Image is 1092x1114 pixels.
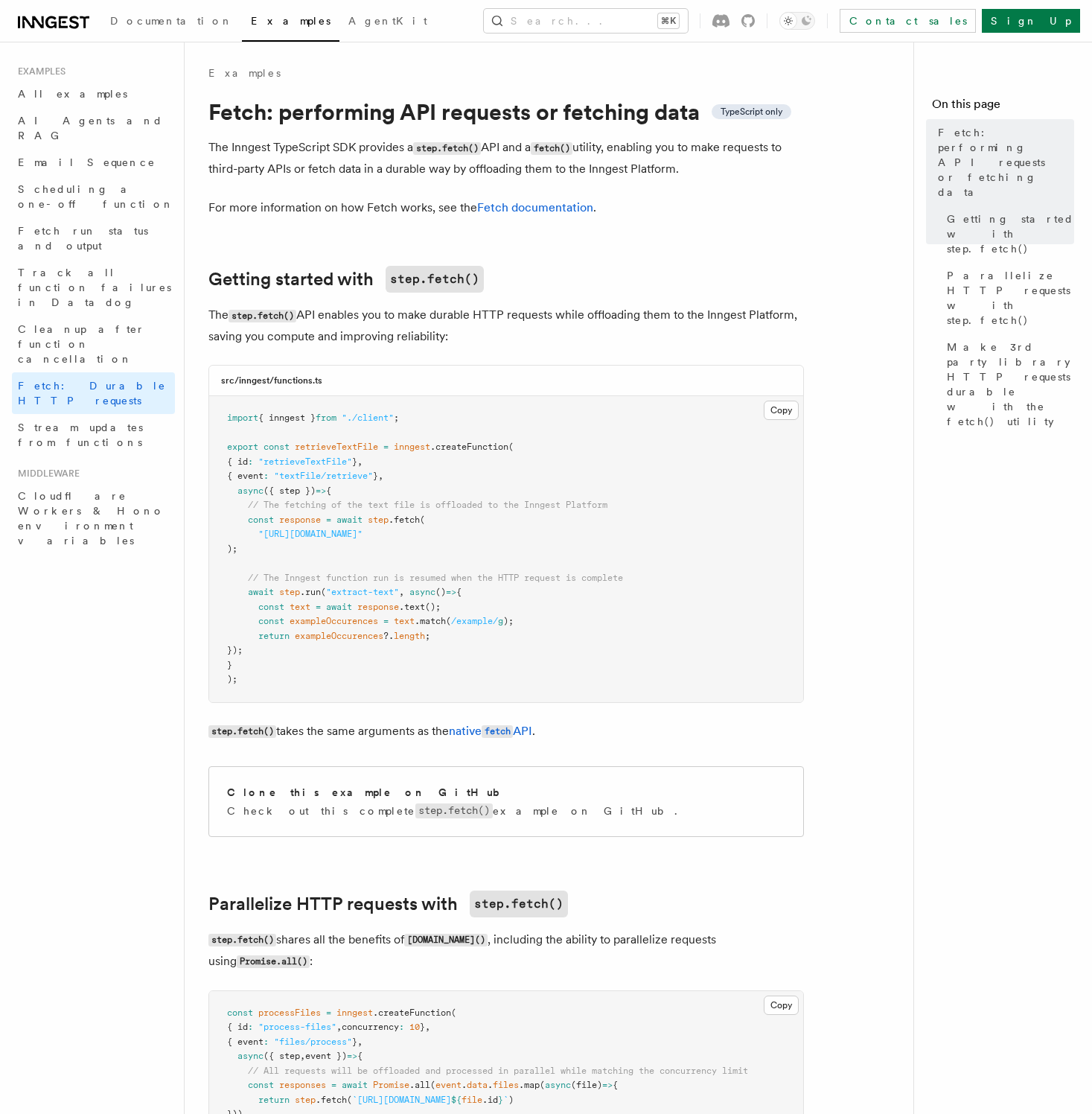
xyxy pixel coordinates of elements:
[451,1008,456,1018] span: (
[941,334,1074,435] a: Make 3rd party library HTTP requests durable with the fetch() utility
[316,486,326,496] span: =>
[373,1008,451,1018] span: .createFunction
[409,1080,430,1090] span: .all
[18,183,174,210] span: Scheduling a one-off function
[482,725,513,738] code: fetch
[258,616,284,626] span: const
[383,442,389,452] span: =
[227,1008,253,1018] span: const
[248,500,607,510] span: // The fetching of the text file is offloaded to the Inngest Platform
[258,456,352,467] span: "retrieveTextFile"
[342,1022,399,1032] span: concurrency
[208,934,276,946] code: step.fetch()
[264,471,269,481] span: :
[764,996,799,1015] button: Copy
[352,456,357,467] span: }
[321,587,326,597] span: (
[462,1095,482,1105] span: file
[336,1008,373,1018] span: inngest
[18,225,148,252] span: Fetch run status and output
[413,142,481,155] code: step.fetch()
[947,211,1074,256] span: Getting started with step.fetch()
[326,1008,331,1018] span: =
[467,1080,488,1090] span: data
[357,456,363,467] span: ,
[18,490,165,547] span: Cloudflare Workers & Hono environment variables
[764,401,799,420] button: Copy
[208,98,804,125] h1: Fetch: performing API requests or fetching data
[208,305,804,347] p: The API enables you to make durable HTTP requests while offloading them to the Inngest Platform, ...
[425,1022,430,1032] span: ,
[208,137,804,179] p: The Inngest TypeScript SDK provides a API and a utility, enabling you to make requests to third-p...
[425,631,430,641] span: ;
[947,268,1074,328] span: Parallelize HTTP requests with step.fetch()
[18,380,166,407] span: Fetch: Durable HTTP requests
[352,1095,451,1105] span: `[URL][DOMAIN_NAME]
[721,106,782,118] span: TypeScript only
[326,515,331,525] span: =
[248,456,253,467] span: :
[12,149,175,176] a: Email Sequence
[227,471,264,481] span: { event
[208,725,276,738] code: step.fetch()
[208,891,568,917] a: Parallelize HTTP requests withstep.fetch()
[300,1051,305,1061] span: ,
[227,442,258,452] span: export
[357,602,399,612] span: response
[947,340,1074,429] span: Make 3rd party library HTTP requests durable with the fetch() utility
[221,375,322,386] h3: src/inngest/functions.ts
[938,125,1074,200] span: Fetch: performing API requests or fetching data
[208,766,804,837] a: Clone this example on GitHubCheck out this completestep.fetch()example on GitHub.
[357,1037,363,1047] span: ,
[12,414,175,456] a: Stream updates from functions
[12,259,175,316] a: Track all function failures in Datadog
[484,9,688,33] button: Search...⌘K
[415,803,493,818] code: step.fetch()
[279,515,321,525] span: response
[449,724,532,738] a: nativefetchAPI
[18,421,143,448] span: Stream updates from functions
[456,587,462,597] span: {
[258,529,363,539] span: "[URL][DOMAIN_NAME]"
[409,587,435,597] span: async
[12,217,175,259] a: Fetch run status and output
[373,1080,409,1090] span: Promise
[237,486,264,496] span: async
[339,4,436,40] a: AgentKit
[430,1080,435,1090] span: (
[12,176,175,217] a: Scheduling a one-off function
[357,1051,363,1061] span: {
[290,602,310,612] span: text
[498,1095,503,1105] span: }
[110,15,233,27] span: Documentation
[208,266,484,293] a: Getting started withstep.fetch()
[394,413,399,423] span: ;
[12,483,175,554] a: Cloudflare Workers & Hono environment variables
[420,1022,425,1032] span: }
[404,934,488,946] code: [DOMAIN_NAME]()
[264,1051,300,1061] span: ({ step
[326,587,399,597] span: "extract-text"
[394,442,430,452] span: inngest
[258,1095,290,1105] span: return
[248,587,274,597] span: await
[378,471,383,481] span: ,
[498,616,503,626] span: g
[264,442,290,452] span: const
[305,1051,347,1061] span: event })
[326,486,331,496] span: {
[248,515,274,525] span: const
[435,1080,462,1090] span: event
[531,142,572,155] code: fetch()
[415,616,446,626] span: .match
[227,785,511,800] h2: Clone this example on GitHub
[12,468,80,480] span: Middleware
[274,471,373,481] span: "textFile/retrieve"
[394,616,415,626] span: text
[493,1080,519,1090] span: files
[386,266,484,293] code: step.fetch()
[227,456,248,467] span: { id
[316,1095,347,1105] span: .fetch
[613,1080,618,1090] span: {
[399,602,425,612] span: .text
